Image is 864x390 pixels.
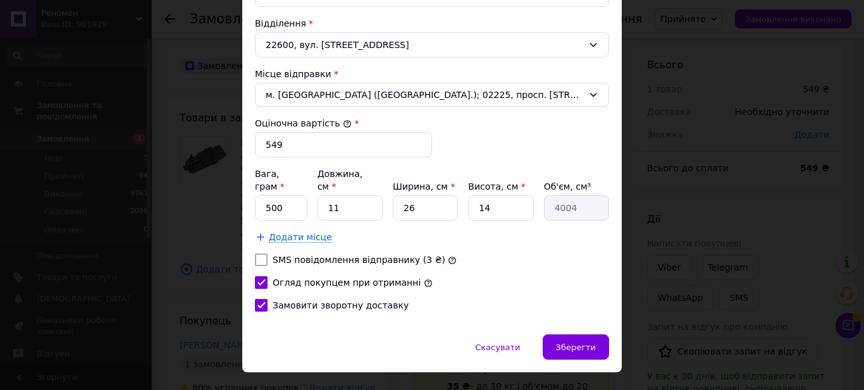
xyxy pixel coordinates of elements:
[318,169,363,192] label: Довжина, см
[273,300,409,310] label: Замовити зворотну доставку
[273,277,421,288] label: Огляд покупцем при отриманні
[255,68,609,80] div: Місце відправки
[273,255,445,265] label: SMS повідомлення відправнику (3 ₴)
[556,343,596,352] span: Зберегти
[255,169,285,192] label: Вага, грам
[475,343,520,352] span: Скасувати
[393,181,455,192] label: Ширина, см
[468,181,525,192] label: Висота, см
[255,17,609,30] div: Відділення
[544,180,609,193] div: Об'єм, см³
[255,118,352,128] label: Оціночна вартість
[255,32,609,58] div: 22600, вул. [STREET_ADDRESS]
[266,88,583,101] span: м. [GEOGRAPHIC_DATA] ([GEOGRAPHIC_DATA].); 02225, просп. [STREET_ADDRESS]
[269,232,332,243] span: Додати місце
